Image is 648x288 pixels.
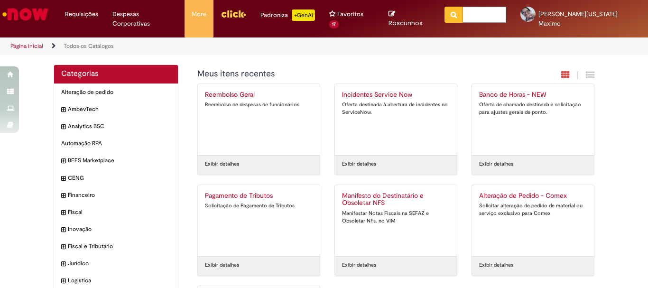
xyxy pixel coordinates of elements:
[61,88,171,96] span: Alteração de pedido
[205,91,313,99] h2: Reembolso Geral
[68,225,171,233] span: Inovação
[61,174,65,184] i: expandir categoria CENG
[342,261,376,269] a: Exibir detalhes
[61,260,65,269] i: expandir categoria Jurídico
[479,192,587,200] h2: Alteração de Pedido - Comex
[444,7,463,23] button: Pesquisar
[61,105,65,115] i: expandir categoria AmbevTech
[342,101,450,116] div: Oferta destinada à abertura de incidentes no ServiceNow.
[221,7,246,21] img: click_logo_yellow_360x200.png
[54,255,178,272] div: expandir categoria Jurídico Jurídico
[61,208,65,218] i: expandir categoria Fiscal
[260,9,315,21] div: Padroniza
[54,101,178,118] div: expandir categoria AmbevTech AmbevTech
[68,242,171,251] span: Fiscal e Tributário
[205,192,313,200] h2: Pagamento de Tributos
[54,84,178,101] div: Alteração de pedido
[335,185,457,256] a: Manifesto do Destinatário e Obsoletar NFS Manifestar Notas Fiscais na SEFAZ e Obsoletar NFs. no VIM
[292,9,315,21] p: +GenAi
[54,238,178,255] div: expandir categoria Fiscal e Tributário Fiscal e Tributário
[68,105,171,113] span: AmbevTech
[586,70,594,79] i: Exibição de grade
[561,70,570,79] i: Exibição em cartão
[68,191,171,199] span: Financeiro
[68,122,171,130] span: Analytics BSC
[54,204,178,221] div: expandir categoria Fiscal Fiscal
[61,242,65,252] i: expandir categoria Fiscal e Tributário
[61,139,171,148] span: Automação RPA
[54,169,178,187] div: expandir categoria CENG CENG
[342,91,450,99] h2: Incidentes Service Now
[342,210,450,224] div: Manifestar Notas Fiscais na SEFAZ e Obsoletar NFs. no VIM
[479,101,587,116] div: Oferta de chamado destinada à solicitação para ajustes gerais de ponto.
[54,152,178,169] div: expandir categoria BEES Marketplace BEES Marketplace
[61,191,65,201] i: expandir categoria Financeiro
[389,19,423,28] span: Rascunhos
[68,208,171,216] span: Fiscal
[61,122,65,132] i: expandir categoria Analytics BSC
[479,202,587,217] div: Solicitar alteração de pedido de material ou serviço exclusivo para Comex
[197,69,492,79] h1: {"description":"","title":"Meus itens recentes"} Categoria
[65,9,98,19] span: Requisições
[335,84,457,155] a: Incidentes Service Now Oferta destinada à abertura de incidentes no ServiceNow.
[68,174,171,182] span: CENG
[192,9,206,19] span: More
[577,70,579,81] span: |
[198,185,320,256] a: Pagamento de Tributos Solicitação de Pagamento de Tributos
[472,84,594,155] a: Banco de Horas - NEW Oferta de chamado destinada à solicitação para ajustes gerais de ponto.
[337,9,363,19] span: Favoritos
[479,160,513,168] a: Exibir detalhes
[1,5,50,24] img: ServiceNow
[342,160,376,168] a: Exibir detalhes
[205,261,239,269] a: Exibir detalhes
[479,261,513,269] a: Exibir detalhes
[205,160,239,168] a: Exibir detalhes
[68,277,171,285] span: Logistica
[342,192,450,207] h2: Manifesto do Destinatário e Obsoletar NFS
[64,42,114,50] a: Todos os Catálogos
[68,157,171,165] span: BEES Marketplace
[54,186,178,204] div: expandir categoria Financeiro Financeiro
[112,9,178,28] span: Despesas Corporativas
[54,118,178,135] div: expandir categoria Analytics BSC Analytics BSC
[329,20,339,28] span: 17
[68,260,171,268] span: Jurídico
[389,10,430,28] a: Rascunhos
[54,135,178,152] div: Automação RPA
[538,10,618,28] span: [PERSON_NAME][US_STATE] Maximo
[198,84,320,155] a: Reembolso Geral Reembolso de despesas de funcionários
[54,221,178,238] div: expandir categoria Inovação Inovação
[61,70,171,78] h2: Categorias
[205,202,313,210] div: Solicitação de Pagamento de Tributos
[10,42,43,50] a: Página inicial
[479,91,587,99] h2: Banco de Horas - NEW
[61,157,65,166] i: expandir categoria BEES Marketplace
[61,277,65,286] i: expandir categoria Logistica
[205,101,313,109] div: Reembolso de despesas de funcionários
[61,225,65,235] i: expandir categoria Inovação
[7,37,425,55] ul: Trilhas de página
[472,185,594,256] a: Alteração de Pedido - Comex Solicitar alteração de pedido de material ou serviço exclusivo para C...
